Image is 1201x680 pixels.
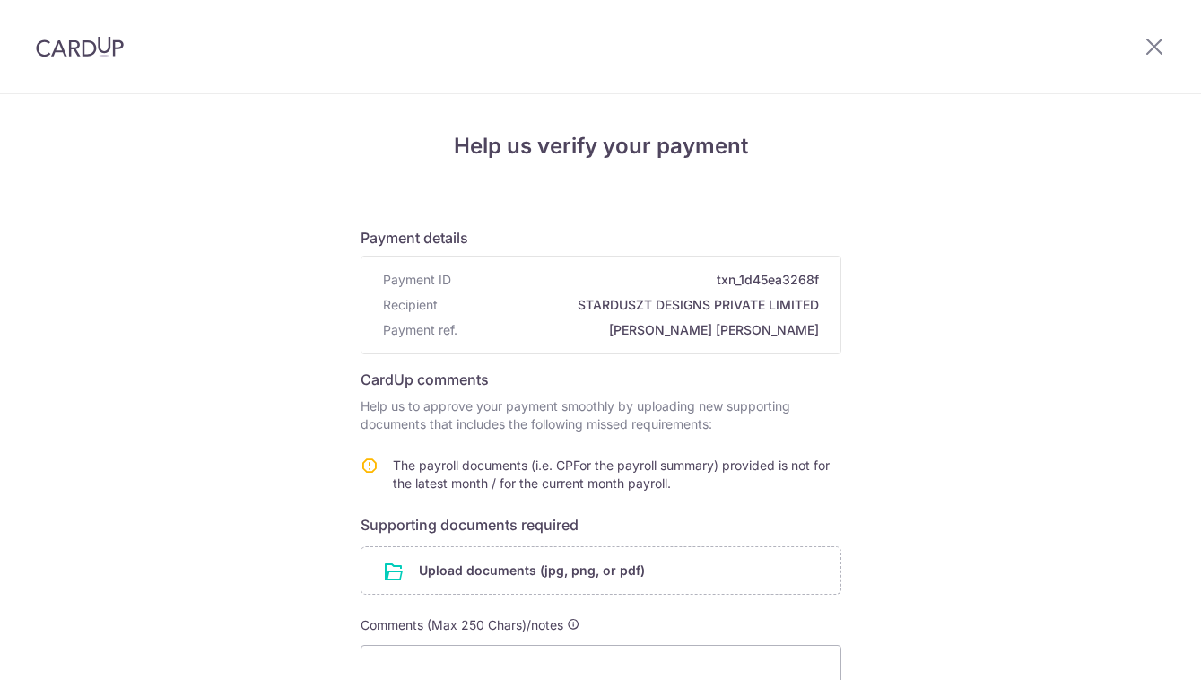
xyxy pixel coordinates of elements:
span: Comments (Max 250 Chars)/notes [361,617,563,632]
h6: Payment details [361,227,841,248]
span: Recipient [383,296,438,314]
span: STARDUSZT DESIGNS PRIVATE LIMITED [445,296,819,314]
span: txn_1d45ea3268f [458,271,819,289]
span: Payment ref. [383,321,457,339]
span: Payment ID [383,271,451,289]
div: Upload documents (jpg, png, or pdf) [361,546,841,595]
h4: Help us verify your payment [361,130,841,162]
span: The payroll documents (i.e. CPFor the payroll summary) provided is not for the latest month / for... [393,458,830,491]
span: [PERSON_NAME] [PERSON_NAME] [465,321,819,339]
img: CardUp [36,36,124,57]
h6: Supporting documents required [361,514,841,536]
p: Help us to approve your payment smoothly by uploading new supporting documents that includes the ... [361,397,841,433]
h6: CardUp comments [361,369,841,390]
